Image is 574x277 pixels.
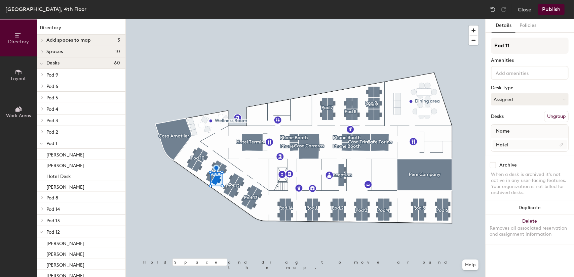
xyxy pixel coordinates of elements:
[46,239,84,246] p: [PERSON_NAME]
[499,163,517,168] div: Archive
[46,118,58,124] span: Pod 3
[486,201,574,215] button: Duplicate
[538,4,565,15] button: Publish
[37,24,125,35] h1: Directory
[500,6,507,13] img: Redo
[46,106,58,112] span: Pod 4
[46,38,91,43] span: Add spaces to map
[46,172,71,179] p: Hotel Desk
[46,161,84,169] p: [PERSON_NAME]
[11,76,26,82] span: Layout
[46,141,57,146] span: Pod 1
[46,150,84,158] p: [PERSON_NAME]
[46,84,58,89] span: Pod 6
[492,19,515,33] button: Details
[8,39,29,45] span: Directory
[6,113,31,119] span: Work Areas
[46,95,58,101] span: Pod 5
[117,38,120,43] span: 3
[486,215,574,244] button: DeleteRemoves all associated reservation and assignment information
[115,49,120,54] span: 10
[46,49,63,54] span: Spaces
[518,4,531,15] button: Close
[494,68,555,77] input: Add amenities
[491,172,569,196] div: When a desk is archived it's not active in any user-facing features. Your organization is not bil...
[46,260,84,268] p: [PERSON_NAME]
[493,140,567,149] input: Unnamed desk
[490,6,496,13] img: Undo
[46,182,84,190] p: [PERSON_NAME]
[46,229,60,235] span: Pod 12
[5,5,86,13] div: [GEOGRAPHIC_DATA], 4th Floor
[491,58,569,63] div: Amenities
[46,206,60,212] span: Pod 14
[544,111,569,122] button: Ungroup
[46,72,58,78] span: Pod 9
[46,129,58,135] span: Pod 2
[46,218,60,224] span: Pod 13
[515,19,540,33] button: Policies
[46,60,60,66] span: Desks
[462,260,479,270] button: Help
[491,114,504,119] div: Desks
[114,60,120,66] span: 60
[490,225,570,237] div: Removes all associated reservation and assignment information
[491,93,569,105] button: Assigned
[46,195,58,201] span: Pod 8
[491,85,569,91] div: Desk Type
[493,125,513,137] span: Name
[46,249,84,257] p: [PERSON_NAME]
